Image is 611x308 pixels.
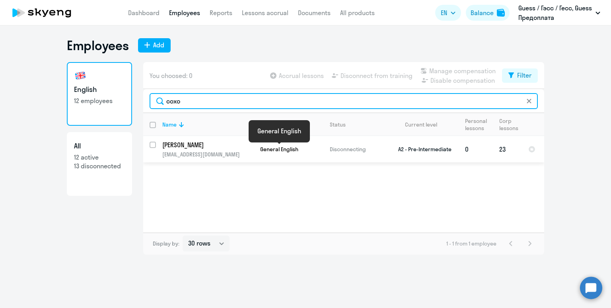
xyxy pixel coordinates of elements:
div: Personal lessons [465,117,492,132]
div: Corp lessons [499,117,518,132]
div: Status [330,121,346,128]
button: Add [138,38,171,53]
img: balance [497,9,505,17]
button: Balancebalance [466,5,510,21]
div: General English [257,126,301,136]
a: Reports [210,9,232,17]
a: Dashboard [128,9,160,17]
p: Disconnecting [330,146,384,153]
a: Employees [169,9,200,17]
button: Guess / Гэсс / Гесс, Guess Предоплата [514,3,604,22]
div: Balance [471,8,494,18]
p: 12 employees [74,96,125,105]
p: [EMAIL_ADDRESS][DOMAIN_NAME] [162,151,253,158]
span: 1 - 1 from 1 employee [446,240,496,247]
a: All products [340,9,375,17]
p: [PERSON_NAME] [162,140,252,149]
div: Filter [517,70,531,80]
div: Personal lessons [465,117,488,132]
div: Status [330,121,384,128]
h3: All [74,141,125,151]
div: Current level [391,121,458,128]
p: 12 active [74,153,125,162]
a: All12 active13 disconnected [67,132,132,196]
a: Documents [298,9,331,17]
a: English12 employees [67,62,132,126]
span: Display by: [153,240,179,247]
p: Guess / Гэсс / Гесс, Guess Предоплата [518,3,592,22]
span: You choosed: 0 [150,71,193,80]
td: 0 [459,136,493,162]
a: Lessons accrual [242,9,288,17]
h3: English [74,84,125,95]
div: Current level [405,121,437,128]
td: 23 [493,136,522,162]
span: General English [260,146,298,153]
a: [PERSON_NAME] [162,140,253,149]
h1: Employees [67,37,128,53]
button: Filter [502,68,538,83]
div: Add [153,40,164,50]
button: EN [435,5,461,21]
div: Name [162,121,177,128]
div: Name [162,121,253,128]
td: A2 - Pre-Intermediate [385,136,459,162]
div: Corp lessons [499,117,521,132]
img: english [74,69,87,82]
span: EN [441,8,447,18]
p: 13 disconnected [74,162,125,170]
input: Search by name, email, product or status [150,93,538,109]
